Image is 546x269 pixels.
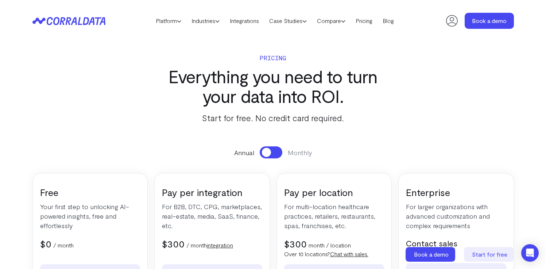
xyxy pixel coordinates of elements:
[40,202,140,230] p: Your first step to unlocking AI-powered insights, free and effortlessly
[284,202,384,230] p: For multi-location healthcare practices, retailers, restaurants, spas, franchises, etc.
[40,186,140,198] h3: Free
[207,242,233,249] a: integration
[40,238,51,249] span: $0
[162,238,185,249] span: $300
[472,251,507,258] span: Start for free
[264,15,312,26] a: Case Studies
[155,53,392,63] p: Pricing
[186,15,225,26] a: Industries
[465,13,514,29] a: Book a demo
[377,15,399,26] a: Blog
[406,247,457,262] a: Book a demo
[284,238,307,249] span: $300
[464,247,515,262] a: Start for free
[288,148,312,157] span: Monthly
[155,66,392,106] h3: Everything you need to turn your data into ROI.
[284,250,384,258] p: Over 10 locations?
[53,241,74,250] p: / month
[162,186,262,198] h3: Pay per integration
[330,250,368,257] a: Chat with sales.
[186,241,233,250] p: / month
[234,148,254,157] span: Annual
[406,238,506,249] h5: Contact sales
[521,244,539,262] div: Open Intercom Messenger
[312,15,351,26] a: Compare
[225,15,264,26] a: Integrations
[414,251,449,258] span: Book a demo
[406,186,506,198] h3: Enterprise
[162,202,262,230] p: For B2B, DTC, CPG, marketplaces, real-estate, media, SaaS, finance, etc.
[406,202,506,230] p: For larger organizations with advanced customization and complex requirements
[309,241,351,250] p: month / location
[151,15,186,26] a: Platform
[284,186,384,198] h3: Pay per location
[351,15,377,26] a: Pricing
[155,111,392,124] p: Start for free. No credit card required.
